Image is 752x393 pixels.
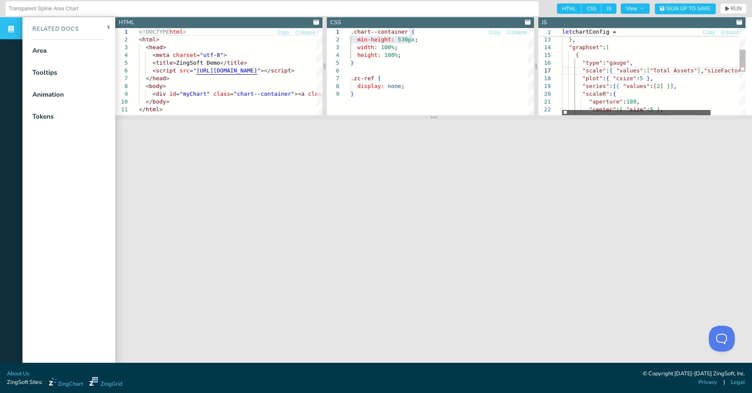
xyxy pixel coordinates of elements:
[308,91,325,97] span: class
[581,3,601,14] span: CSS
[589,106,616,113] span: "center"
[538,75,551,82] div: 18
[610,91,613,97] span: :
[538,106,551,113] div: 22
[616,106,619,113] span: :
[653,83,657,89] span: [
[156,91,166,97] span: div
[721,30,739,35] span: Expand
[257,67,261,74] span: "
[636,98,640,105] span: ,
[327,67,339,75] div: 6
[557,3,616,14] div: checkbox-group
[626,6,645,11] span: View
[357,83,385,89] span: display:
[115,44,128,51] div: 3
[657,106,660,113] span: }
[616,83,619,89] span: {
[647,75,650,82] span: }
[32,112,54,122] div: Tokens
[703,30,715,35] span: Copy
[244,60,247,66] span: >
[724,378,725,387] span: |
[327,36,339,44] div: 2
[142,36,156,43] span: html
[606,60,630,66] span: "gauge"
[626,106,647,113] span: "size"
[489,30,501,35] span: Copy
[149,83,162,89] span: body
[156,67,176,74] span: script
[666,6,711,11] span: Sign Up to Save
[562,28,572,35] span: let
[630,60,633,66] span: ,
[152,52,156,58] span: <
[295,28,316,37] button: Collapse
[542,19,547,27] div: JS
[650,67,698,74] span: "Total Assets"
[327,51,339,59] div: 4
[401,83,404,89] span: ;
[173,60,176,66] span: >
[643,370,745,378] div: © Copyright [DATE]-[DATE] ZingSoft, Inc.
[647,106,650,113] span: :
[152,67,156,74] span: <
[704,67,745,74] span: "sizeFactor"
[32,90,64,100] div: Animation
[351,28,408,35] span: .chart--container
[295,30,316,35] span: Collapse
[152,75,166,82] span: head
[115,90,128,98] div: 9
[115,51,128,59] div: 4
[538,67,551,75] div: 17
[603,75,606,82] span: :
[152,98,166,105] span: body
[378,75,381,82] span: {
[115,98,128,106] div: 10
[115,119,752,371] iframe: Your browser does not support iframes.
[582,75,603,82] span: "plot"
[139,36,142,43] span: <
[610,83,613,89] span: :
[294,91,301,97] span: ><
[301,91,305,97] span: a
[557,3,581,14] span: HTML
[395,44,398,50] span: ;
[613,91,616,97] span: {
[193,67,196,74] span: "
[224,52,227,58] span: >
[538,113,551,121] div: 23
[32,46,47,56] div: Area
[538,36,551,44] div: 13
[415,36,418,43] span: ;
[657,83,660,89] span: 2
[146,75,153,82] span: </
[327,59,339,67] div: 5
[156,36,159,43] span: >
[575,52,579,58] span: {
[152,60,156,66] span: <
[613,75,636,82] span: "csize"
[327,75,339,82] div: 7
[398,52,401,58] span: ;
[115,28,128,36] div: 1
[623,83,650,89] span: "values"
[582,60,603,66] span: "type"
[169,91,176,97] span: id
[180,67,190,74] span: src
[538,28,551,36] span: 1
[9,2,536,16] input: Untitled Demo
[163,83,166,89] span: >
[670,83,674,89] span: ]
[411,28,415,35] span: {
[538,51,551,59] div: 15
[146,83,149,89] span: <
[327,28,339,36] div: 1
[146,98,153,105] span: </
[606,75,610,82] span: {
[327,44,339,51] div: 3
[139,28,169,35] span: <!DOCTYPE
[327,82,339,90] div: 8
[381,44,394,50] span: 100%
[291,67,294,74] span: >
